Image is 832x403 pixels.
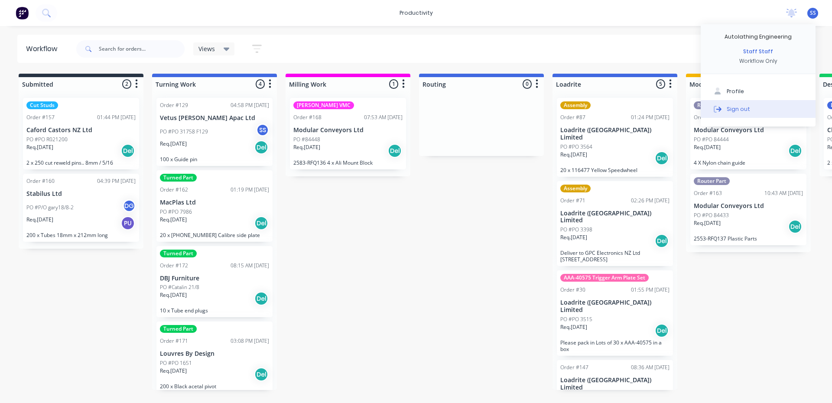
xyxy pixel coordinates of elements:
p: 2 x 250 cut reweld pins.. 8mm / 5/16 [26,159,136,166]
p: Loadrite ([GEOGRAPHIC_DATA]) Limited [560,210,669,224]
p: Req. [DATE] [293,143,320,151]
p: Req. [DATE] [160,367,187,375]
div: Staff Staff [743,48,773,55]
div: Order #30 [560,286,585,294]
p: DBJ Furniture [160,275,269,282]
div: 04:58 PM [DATE] [231,101,269,109]
button: Profile [701,83,816,100]
div: Del [254,216,268,230]
div: Turned PartOrder #17103:08 PM [DATE]Louvres By DesignPO #PO 1651Req.[DATE]Del200 x Black acetal p... [156,322,273,393]
input: Search for orders... [99,40,185,58]
div: Order #147 [560,364,588,371]
p: PO #PO 3515 [560,315,592,323]
p: PO #PO 31758 F129 [160,128,208,136]
div: Order #157 [26,114,55,121]
p: Modular Conveyors Ltd [694,202,803,210]
div: Turned Part [160,174,197,182]
div: Cut Studs [26,101,58,109]
div: AAA-40575 Trigger Arm Plate Set [560,274,649,282]
p: PO #Catalin 21/8 [160,283,199,291]
p: Please pack in Lots of 30 x AAA-40575 in a box [560,339,669,352]
p: PO #84448 [293,136,320,143]
div: Order #12904:58 PM [DATE]Vetus [PERSON_NAME] Apac LtdPO #PO 31758 F129SSReq.[DATE]Del100 x Guide pin [156,98,273,166]
p: PO #PO 84444 [694,136,729,143]
p: PO #PO 7986 [160,208,192,216]
p: Deliver to GPC Electronics NZ Ltd [STREET_ADDRESS] [560,250,669,263]
div: 02:26 PM [DATE] [631,197,669,205]
p: Req. [DATE] [160,291,187,299]
div: Del [388,144,402,158]
p: Req. [DATE] [160,140,187,148]
p: PO #PO 3398 [560,226,592,234]
button: Sign out [701,100,816,117]
p: Modular Conveyors Ltd [293,127,403,134]
p: PO #PO 84433 [694,211,729,219]
div: 01:19 PM [DATE] [231,186,269,194]
div: 10:43 AM [DATE] [764,189,803,197]
div: Order #16004:39 PM [DATE]Stabilus LtdPO #P/O gary18/8-2DGReq.[DATE]PU200 x Tubes 18mm x 212mm long [23,174,139,242]
div: [PERSON_NAME] VMCOrder #16807:53 AM [DATE]Modular Conveyors LtdPO #84448Req.[DATE]Del2583-RFQ136 ... [290,98,406,169]
p: 2553-RFQ137 Plastic Parts [694,235,803,242]
div: 08:36 AM [DATE] [631,364,669,371]
div: Workflow Only [739,57,777,65]
div: Profile [727,88,744,95]
div: Router PartOrder #16310:43 AM [DATE]Modular Conveyors LtdPO #PO 84433Req.[DATE]Del2553-RFQ137 Pla... [690,174,806,245]
span: Views [198,44,215,53]
div: 04:39 PM [DATE] [97,177,136,185]
div: AAA-40575 Trigger Arm Plate SetOrder #3001:55 PM [DATE]Loadrite ([GEOGRAPHIC_DATA]) LimitedPO #PO... [557,270,673,356]
p: 10 x Tube end plugs [160,307,269,314]
div: Assembly [560,101,591,109]
span: SS [810,9,816,17]
p: Loadrite ([GEOGRAPHIC_DATA]) Limited [560,377,669,391]
p: Louvres By Design [160,350,269,357]
div: Del [121,144,135,158]
div: Router Part [694,101,730,109]
p: 200 x Black acetal pivot [160,383,269,390]
div: Turned Part [160,325,197,333]
div: [PERSON_NAME] VMC [293,101,354,109]
p: Vetus [PERSON_NAME] Apac Ltd [160,114,269,122]
div: Order #87 [560,114,585,121]
div: 01:44 PM [DATE] [97,114,136,121]
div: Order #129 [160,101,188,109]
div: Cut StudsOrder #15701:44 PM [DATE]Caford Castors NZ LtdPO #PO R021200Req.[DATE]Del2 x 250 cut rew... [23,98,139,169]
div: Del [788,220,802,234]
img: Factory [16,6,29,19]
div: Del [254,140,268,154]
div: PU [121,216,135,230]
div: 03:08 PM [DATE] [231,337,269,345]
p: Req. [DATE] [160,216,187,224]
div: Del [655,324,669,338]
div: Order #171 [160,337,188,345]
p: 100 x Guide pin [160,156,269,162]
div: Router PartOrder #16411:08 AM [DATE]Modular Conveyors LtdPO #PO 84444Req.[DATE]Del4 X Nylon chain... [690,98,806,169]
div: Order #162 [160,186,188,194]
div: Turned Part [160,250,197,257]
div: 01:24 PM [DATE] [631,114,669,121]
div: Workflow [26,44,62,54]
p: Loadrite ([GEOGRAPHIC_DATA]) Limited [560,127,669,141]
p: 20 x 116477 Yellow Speedwheel [560,167,669,173]
div: Autolathing Engineering [725,33,792,41]
div: Assembly [560,185,591,192]
div: AssemblyOrder #7102:26 PM [DATE]Loadrite ([GEOGRAPHIC_DATA]) LimitedPO #PO 3398Req.[DATE]DelDeliv... [557,181,673,266]
div: Order #172 [160,262,188,270]
div: DG [123,199,136,212]
p: Modular Conveyors Ltd [694,127,803,134]
p: Req. [DATE] [560,323,587,331]
div: productivity [395,6,437,19]
div: 01:55 PM [DATE] [631,286,669,294]
div: Del [655,151,669,165]
p: 20 x [PHONE_NUMBER] Calibre side plate [160,232,269,238]
div: AssemblyOrder #8701:24 PM [DATE]Loadrite ([GEOGRAPHIC_DATA]) LimitedPO #PO 3564Req.[DATE]Del20 x ... [557,98,673,177]
p: Req. [DATE] [26,216,53,224]
p: MacPlas Ltd [160,199,269,206]
p: Req. [DATE] [26,143,53,151]
p: 2583-RFQ136 4 x Ali Mount Block [293,159,403,166]
div: Del [788,144,802,158]
div: SS [256,123,269,136]
p: Loadrite ([GEOGRAPHIC_DATA]) Limited [560,299,669,314]
div: Order #164 [694,114,722,121]
div: 08:15 AM [DATE] [231,262,269,270]
div: Order #168 [293,114,322,121]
